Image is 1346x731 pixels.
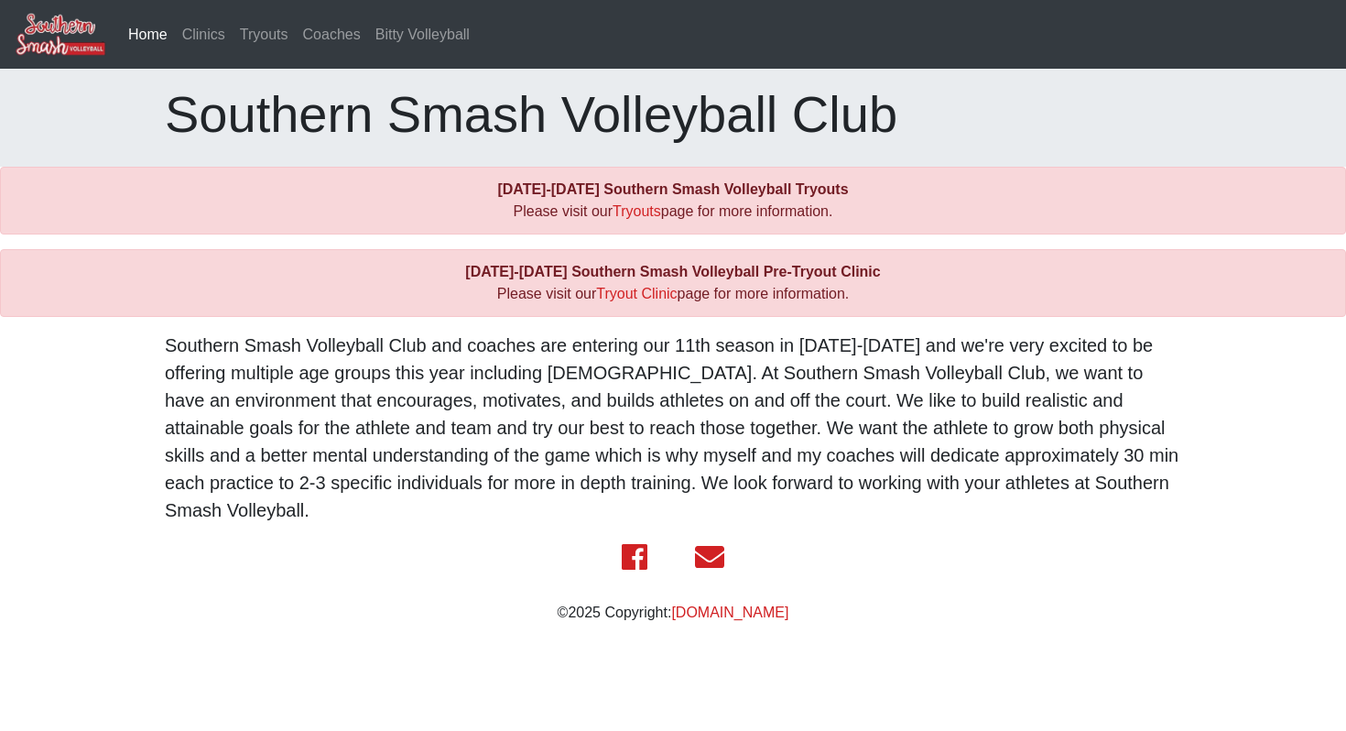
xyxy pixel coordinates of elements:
a: Tryout Clinic [596,286,677,301]
a: Coaches [296,16,368,53]
a: Clinics [175,16,233,53]
b: [DATE]-[DATE] Southern Smash Volleyball Tryouts [497,181,848,197]
a: Bitty Volleyball [368,16,477,53]
a: [DOMAIN_NAME] [671,605,788,620]
a: Tryouts [233,16,296,53]
h1: Southern Smash Volleyball Club [165,83,1181,145]
img: Southern Smash Volleyball [15,12,106,57]
p: Southern Smash Volleyball Club and coaches are entering our 11th season in [DATE]-[DATE] and we'r... [165,332,1181,524]
a: Home [121,16,175,53]
b: [DATE]-[DATE] Southern Smash Volleyball Pre-Tryout Clinic [465,264,880,279]
a: Tryouts [613,203,661,219]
